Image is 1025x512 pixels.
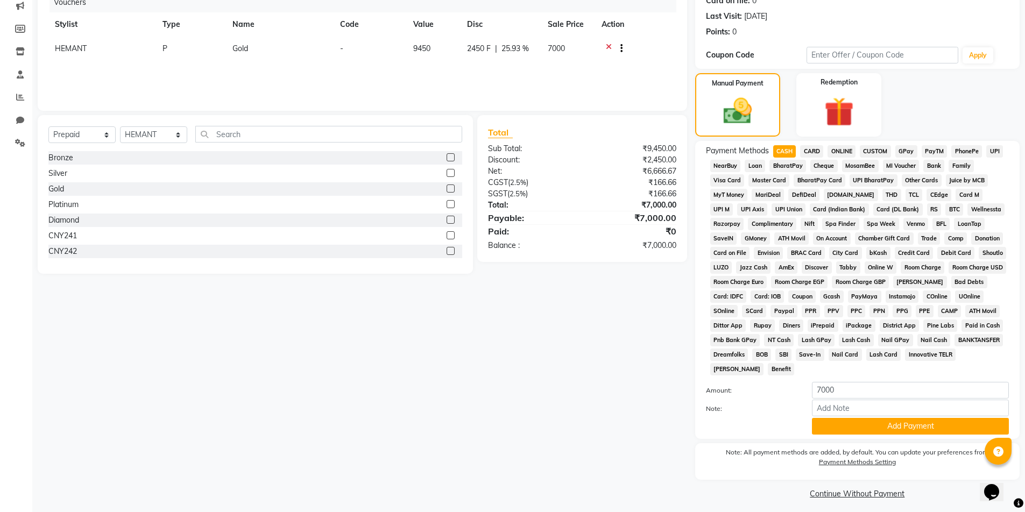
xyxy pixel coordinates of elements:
[706,49,807,61] div: Coupon Code
[882,189,901,201] span: THD
[902,174,942,187] span: Other Cards
[736,261,770,274] span: Jazz Cash
[820,290,844,303] span: Gcash
[832,276,889,288] span: Room Charge GBP
[954,218,985,230] span: LoanTap
[467,43,491,54] span: 2450 F
[582,188,684,200] div: ₹166.66
[878,334,913,346] span: Nail GPay
[480,240,582,251] div: Balance :
[48,199,79,210] div: Platinum
[48,152,73,163] div: Bronze
[821,77,858,87] label: Redemption
[901,261,944,274] span: Room Charge
[510,178,526,187] span: 2.5%
[710,160,741,172] span: NearBuy
[775,349,791,361] span: SBI
[866,349,901,361] span: Lash Card
[582,211,684,224] div: ₹7,000.00
[752,349,771,361] span: BOB
[195,126,462,143] input: Search
[156,37,226,63] td: P
[810,203,869,216] span: Card (Indian Bank)
[916,305,934,317] span: PPE
[927,189,951,201] span: CEdge
[226,12,334,37] th: Name
[865,261,897,274] span: Online W
[488,177,508,187] span: CGST
[944,232,967,245] span: Comp
[706,447,1009,471] label: Note: All payment methods are added, by default. You can update your preferences from
[917,334,951,346] span: Nail Cash
[710,276,767,288] span: Room Charge Euro
[949,160,974,172] span: Family
[737,203,767,216] span: UPI Axis
[595,12,676,37] th: Action
[710,319,746,332] span: Dittor App
[880,319,920,332] span: District App
[815,94,863,130] img: _gift.svg
[48,230,77,241] div: CNY241
[946,174,988,187] span: Juice by MCB
[824,305,843,317] span: PPV
[480,188,582,200] div: ( )
[779,319,803,332] span: Diners
[710,363,764,375] span: [PERSON_NAME]
[741,232,770,245] span: GMoney
[751,290,784,303] span: Card: IOB
[48,215,79,226] div: Diamond
[829,247,862,259] span: City Card
[340,44,343,53] span: -
[480,143,582,154] div: Sub Total:
[480,200,582,211] div: Total:
[461,12,541,37] th: Disc
[812,400,1009,416] input: Add Note
[742,305,766,317] span: SCard
[710,349,748,361] span: Dreamfolks
[847,305,866,317] span: PPC
[956,189,982,201] span: Card M
[794,174,845,187] span: BharatPay Card
[866,247,890,259] span: bKash
[748,174,789,187] span: Master Card
[480,211,582,224] div: Payable:
[903,218,929,230] span: Venmo
[710,261,732,274] span: LUZO
[582,200,684,211] div: ₹7,000.00
[822,218,859,230] span: Spa Finder
[407,12,461,37] th: Value
[334,12,406,37] th: Code
[895,145,917,158] span: GPay
[710,174,745,187] span: Visa Card
[798,334,835,346] span: Lash GPay
[824,189,878,201] span: [DOMAIN_NAME]
[548,44,565,53] span: 7000
[772,203,805,216] span: UPI Union
[932,218,950,230] span: BFL
[955,290,984,303] span: UOnline
[744,11,767,22] div: [DATE]
[812,382,1009,399] input: Amount
[752,189,784,201] span: MariDeal
[788,189,819,201] span: DefiDeal
[582,154,684,166] div: ₹2,450.00
[156,12,226,37] th: Type
[986,145,1003,158] span: UPI
[967,203,1005,216] span: Wellnessta
[698,404,804,414] label: Note:
[949,261,1006,274] span: Room Charge USD
[706,11,742,22] div: Last Visit:
[965,305,1000,317] span: ATH Movil
[698,386,804,395] label: Amount:
[710,247,750,259] span: Card on File
[937,247,974,259] span: Debit Card
[715,95,761,127] img: _cash.svg
[842,160,879,172] span: MosamBee
[775,261,797,274] span: AmEx
[905,349,956,361] span: Innovative TELR
[951,276,987,288] span: Bad Debts
[480,225,582,238] div: Paid:
[48,168,67,179] div: Silver
[848,290,881,303] span: PayMaya
[754,247,783,259] span: Envision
